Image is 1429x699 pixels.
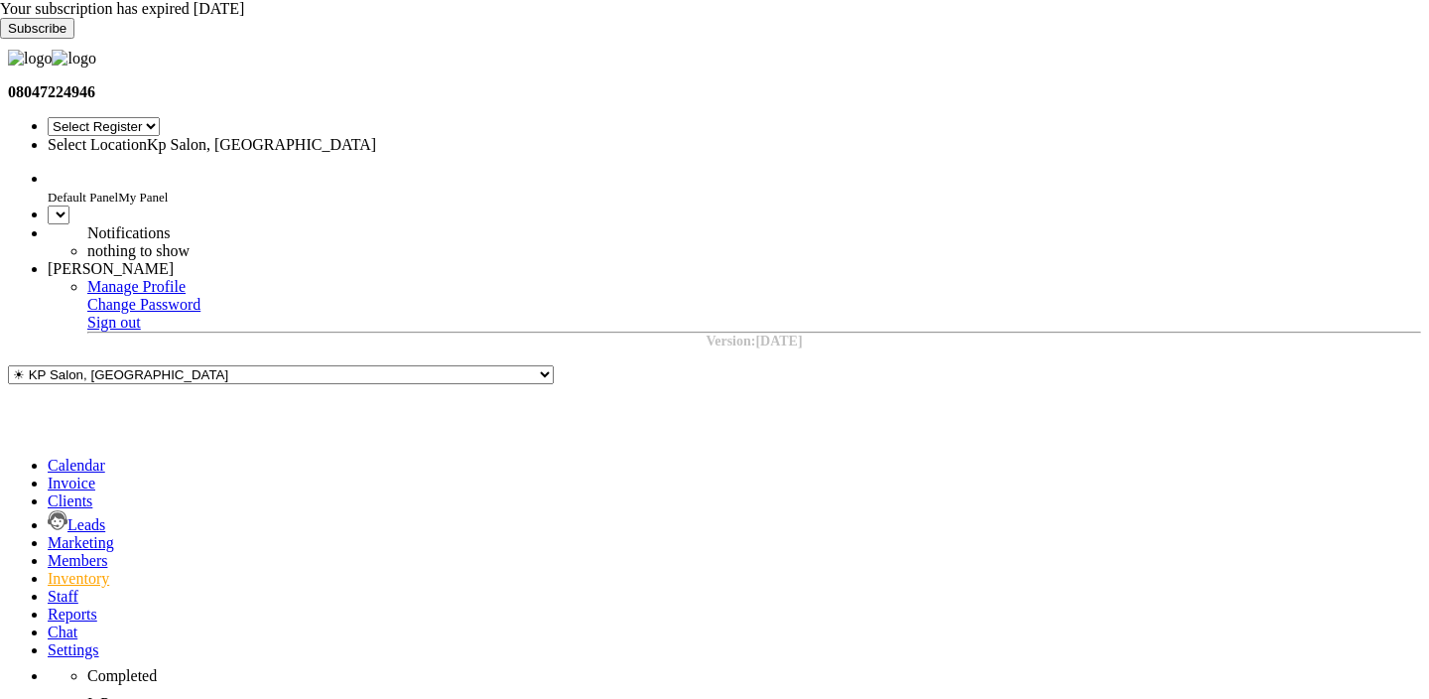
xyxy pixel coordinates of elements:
div: Version:[DATE] [87,334,1421,349]
a: Marketing [48,534,114,551]
span: Default Panel [48,190,118,205]
span: Completed [87,667,157,684]
b: 08047224946 [8,83,95,100]
a: Staff [48,588,78,605]
a: Settings [48,641,99,658]
a: Calendar [48,457,105,474]
span: [PERSON_NAME] [48,260,174,277]
img: logo [8,50,52,68]
a: Change Password [87,296,200,313]
a: Reports [48,606,97,623]
a: Manage Profile [87,278,186,295]
a: Members [48,552,107,569]
img: logo [52,50,95,68]
a: Inventory [48,570,109,587]
a: Invoice [48,475,95,491]
li: nothing to show [87,242,584,260]
span: My Panel [118,190,168,205]
a: Sign out [87,314,141,331]
span: Leads [67,516,105,533]
div: Notifications [87,224,584,242]
a: Clients [48,492,92,509]
a: Leads [48,516,105,533]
